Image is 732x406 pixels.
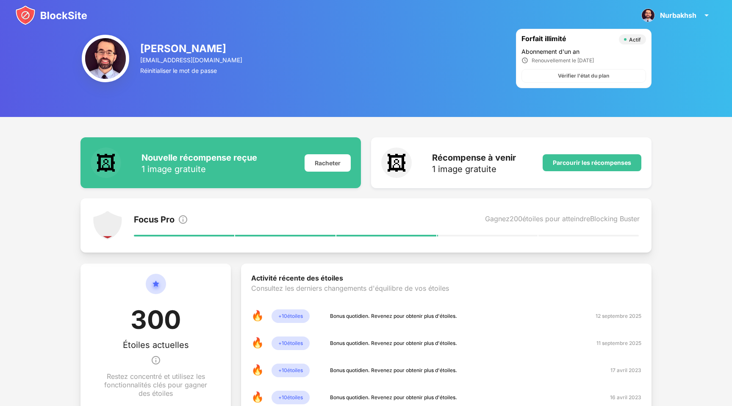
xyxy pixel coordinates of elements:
font: étoiles [287,313,303,319]
font: 300 [130,304,181,335]
font: Abonnement d'un an [521,48,579,55]
font: Racheter [315,159,341,167]
font: Bonus quotidien. Revenez pour obtenir plus d'étoiles. [330,340,457,346]
font: étoiles [287,394,303,400]
font: étoiles pour atteindre [522,214,590,223]
font: Actif [629,36,641,43]
font: Renouvellement le [DATE] [532,57,594,64]
font: + [278,340,282,346]
font: 1 image gratuite [141,164,206,174]
font: [PERSON_NAME] [140,42,226,55]
font: Bonus quotidien. Revenez pour obtenir plus d'étoiles. [330,313,457,319]
img: circle-star.svg [146,274,166,304]
font: 10 [282,394,287,400]
font: 10 [282,340,287,346]
img: points-level-1.svg [92,210,123,241]
img: info.svg [178,214,188,225]
font: Réinitialiser le mot de passe [140,67,217,74]
font: Parcourir les récompenses [553,159,631,166]
font: 200 [510,214,522,223]
font: 11 septembre 2025 [596,340,641,346]
font: 🔥 [251,309,264,322]
font: + [278,313,282,319]
font: Focus Pro [134,214,175,225]
img: info.svg [151,350,161,370]
font: Gagnez [485,214,510,223]
font: Activité récente des étoiles [251,274,343,282]
font: Restez concentré et utilisez les fonctionnalités clés pour gagner des étoiles [104,372,207,398]
font: 16 avril 2023 [610,394,641,400]
font: Forfait illimité [521,34,566,43]
font: 🔥 [251,391,264,403]
font: Vérifier l'état du plan [558,72,609,79]
img: ACg8ocL7cKRvmECkGTAFtnFpFKNc6IRTc1MKFwbJ6bQVJOrLlGK_LMM85A=s96-c [641,8,655,22]
font: [EMAIL_ADDRESS][DOMAIN_NAME] [140,56,242,64]
img: ACg8ocL7cKRvmECkGTAFtnFpFKNc6IRTc1MKFwbJ6bQVJOrLlGK_LMM85A=s96-c [82,35,129,82]
font: 🔥 [251,336,264,349]
font: 🔥 [251,364,264,376]
font: + [278,394,282,400]
font: + [278,367,282,373]
font: Bonus quotidien. Revenez pour obtenir plus d'étoiles. [330,367,457,373]
font: 17 avril 2023 [610,367,641,373]
font: 10 [282,367,287,373]
font: Blocking Buster [590,214,640,223]
font: 🖼 [96,150,116,175]
img: blocksite-icon.svg [15,5,87,25]
font: 🖼 [386,150,407,175]
font: Bonus quotidien. Revenez pour obtenir plus d'étoiles. [330,394,457,400]
font: 12 septembre 2025 [596,313,641,319]
img: clock_ic.svg [521,57,528,64]
font: étoiles [287,367,303,373]
font: 1 image gratuite [432,164,496,174]
font: Nurbakhsh [660,11,696,19]
font: Consultez les derniers changements d'équilibre de vos étoiles [251,284,449,292]
font: étoiles [287,340,303,346]
font: Nouvelle récompense reçue [141,153,257,163]
font: Récompense à venir [432,153,516,163]
font: 10 [282,313,287,319]
font: Étoiles actuelles [123,340,189,350]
